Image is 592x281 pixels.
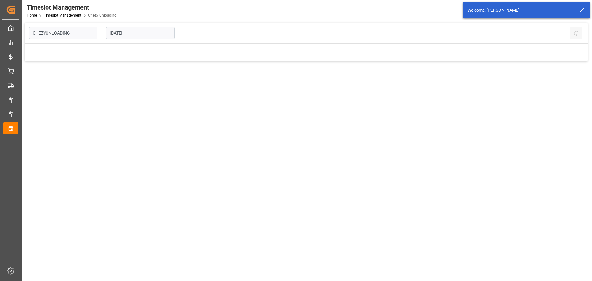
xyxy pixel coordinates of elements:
[27,13,37,18] a: Home
[467,7,573,14] div: Welcome, [PERSON_NAME]
[106,27,175,39] input: DD.MM.YYYY
[44,13,81,18] a: Timeslot Management
[29,27,97,39] input: Type to search/select
[27,3,117,12] div: Timeslot Management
